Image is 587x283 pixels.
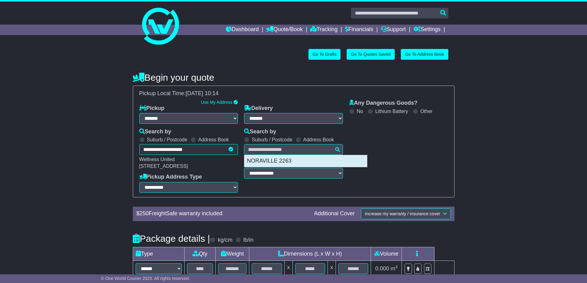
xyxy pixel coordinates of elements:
td: Dimensions (L x W x H) [249,247,371,261]
label: Lithium Battery [375,108,408,114]
a: Settings [414,25,441,35]
a: Financials [345,25,373,35]
a: Use My Address [201,100,232,105]
label: Address Book [303,137,334,143]
span: [DATE] 10:14 [186,90,219,96]
a: Go To Quotes Saved [347,49,395,60]
label: Any Dangerous Goods? [349,100,418,107]
label: Suburb / Postcode [252,137,292,143]
td: x [284,261,292,277]
label: Search by [244,128,276,135]
a: Quote/Book [266,25,303,35]
label: Pickup [139,105,165,112]
sup: 3 [395,265,398,269]
label: kg/cm [218,237,232,244]
button: Increase my warranty / insurance cover [361,208,450,219]
label: Suburb / Postcode [147,137,188,143]
label: Other [420,108,433,114]
td: Qty [184,247,216,261]
label: Delivery [244,105,273,112]
div: NORAVILLE 2263 [244,155,367,167]
a: Tracking [310,25,337,35]
span: Wellness United [139,157,175,162]
span: 0.000 [375,265,389,272]
a: Go To Drafts [308,49,340,60]
div: $ FreightSafe warranty included [133,210,311,217]
a: Dashboard [226,25,259,35]
td: x [328,261,336,277]
td: Type [133,247,184,261]
label: Address Book [198,137,229,143]
span: Increase my warranty / insurance cover [365,211,440,216]
div: Pickup Local Time: [136,90,451,97]
span: m [391,265,398,272]
a: Support [381,25,406,35]
span: 250 [140,210,149,216]
h4: Package details | [133,233,210,244]
span: [STREET_ADDRESS] [139,164,188,169]
label: Search by [139,128,171,135]
label: lb/in [243,237,253,244]
label: No [357,108,363,114]
h4: Begin your quote [133,72,455,83]
td: Weight [216,247,249,261]
span: © One World Courier 2025. All rights reserved. [101,276,190,281]
label: Pickup Address Type [139,174,202,180]
div: Additional Cover [311,210,358,217]
a: Go To Address Book [401,49,448,60]
td: Volume [371,247,402,261]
